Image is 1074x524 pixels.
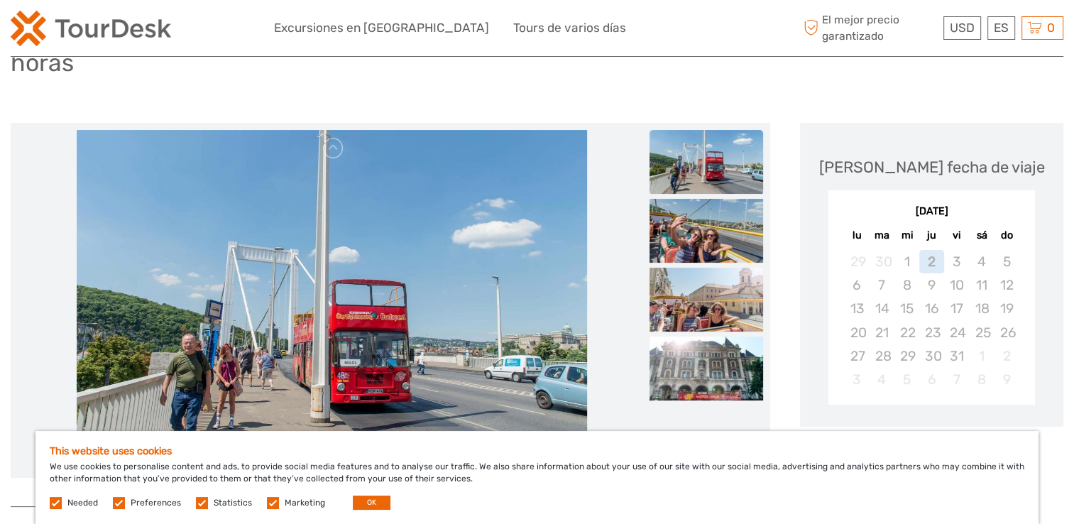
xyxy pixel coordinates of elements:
img: 1faf69d856574378968569964fe2b79c_slider_thumbnail.jpg [650,337,763,400]
div: ma [870,226,894,245]
div: Not available martes, 4 de noviembre de 2025 [870,368,894,391]
span: 0 [1045,21,1057,35]
div: Not available lunes, 13 de octubre de 2025 [844,297,869,320]
div: Not available viernes, 24 de octubre de 2025 [944,321,969,344]
img: 05e6e554802248be96164ddc94dcb33d_slider_thumbnail.jpg [650,199,763,263]
div: Not available martes, 30 de septiembre de 2025 [870,250,894,273]
div: Not available sábado, 18 de octubre de 2025 [969,297,994,320]
div: Not available lunes, 27 de octubre de 2025 [844,344,869,368]
div: Not available viernes, 10 de octubre de 2025 [944,273,969,297]
div: Not available martes, 14 de octubre de 2025 [870,297,894,320]
a: Excursiones en [GEOGRAPHIC_DATA] [274,18,489,38]
div: sá [969,226,994,245]
div: Not available martes, 28 de octubre de 2025 [870,344,894,368]
div: Not available sábado, 4 de octubre de 2025 [969,250,994,273]
img: 346a585c79ab477fb77961a71aee487a_slider_thumbnail.jpg [650,268,763,332]
div: Not available domingo, 19 de octubre de 2025 [994,297,1019,320]
div: Not available sábado, 25 de octubre de 2025 [969,321,994,344]
div: Not available martes, 7 de octubre de 2025 [870,273,894,297]
div: [DATE] [828,204,1035,219]
a: Tours de varios días [513,18,626,38]
label: Preferences [131,497,181,509]
div: Not available lunes, 6 de octubre de 2025 [844,273,869,297]
div: Not available sábado, 11 de octubre de 2025 [969,273,994,297]
div: Not available jueves, 2 de octubre de 2025 [919,250,944,273]
div: Not available jueves, 9 de octubre de 2025 [919,273,944,297]
div: Not available miércoles, 1 de octubre de 2025 [894,250,919,273]
div: Not available sábado, 1 de noviembre de 2025 [969,344,994,368]
div: Not available viernes, 31 de octubre de 2025 [944,344,969,368]
img: 747222d21dcf4acd9e5783471648b1bd_slider_thumbnail.jpg [650,130,763,194]
div: We use cookies to personalise content and ads, to provide social media features and to analyse ou... [35,431,1039,524]
span: USD [950,21,975,35]
button: OK [353,496,390,510]
label: Marketing [285,497,325,509]
div: lu [844,226,869,245]
img: 747222d21dcf4acd9e5783471648b1bd_main_slider.jpg [77,130,587,471]
div: Not available jueves, 30 de octubre de 2025 [919,344,944,368]
p: We're away right now. Please check back later! [20,25,160,36]
div: Not available domingo, 26 de octubre de 2025 [994,321,1019,344]
div: Not available martes, 21 de octubre de 2025 [870,321,894,344]
div: Not available miércoles, 5 de noviembre de 2025 [894,368,919,391]
div: Not available lunes, 3 de noviembre de 2025 [844,368,869,391]
div: Not available viernes, 3 de octubre de 2025 [944,250,969,273]
div: Not available miércoles, 15 de octubre de 2025 [894,297,919,320]
div: Not available domingo, 9 de noviembre de 2025 [994,368,1019,391]
div: ES [987,16,1015,40]
div: Not available miércoles, 8 de octubre de 2025 [894,273,919,297]
div: month 2025-10 [833,250,1031,391]
span: El mejor precio garantizado [800,12,940,43]
div: Not available domingo, 12 de octubre de 2025 [994,273,1019,297]
div: Not available lunes, 20 de octubre de 2025 [844,321,869,344]
h5: This website uses cookies [50,445,1024,457]
div: Not available domingo, 2 de noviembre de 2025 [994,344,1019,368]
div: mi [894,226,919,245]
div: ju [919,226,944,245]
div: Not available viernes, 17 de octubre de 2025 [944,297,969,320]
label: Needed [67,497,98,509]
div: Not available miércoles, 29 de octubre de 2025 [894,344,919,368]
div: Not available jueves, 16 de octubre de 2025 [919,297,944,320]
div: Not available domingo, 5 de octubre de 2025 [994,250,1019,273]
button: Open LiveChat chat widget [163,22,180,39]
div: do [994,226,1019,245]
label: Statistics [214,497,252,509]
div: Not available jueves, 23 de octubre de 2025 [919,321,944,344]
div: Not available jueves, 6 de noviembre de 2025 [919,368,944,391]
img: 2254-3441b4b5-4e5f-4d00-b396-31f1d84a6ebf_logo_small.png [11,11,171,46]
div: Not available viernes, 7 de noviembre de 2025 [944,368,969,391]
div: vi [944,226,969,245]
div: Not available sábado, 8 de noviembre de 2025 [969,368,994,391]
div: [PERSON_NAME] fecha de viaje [819,156,1045,178]
div: Not available lunes, 29 de septiembre de 2025 [844,250,869,273]
div: Not available miércoles, 22 de octubre de 2025 [894,321,919,344]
